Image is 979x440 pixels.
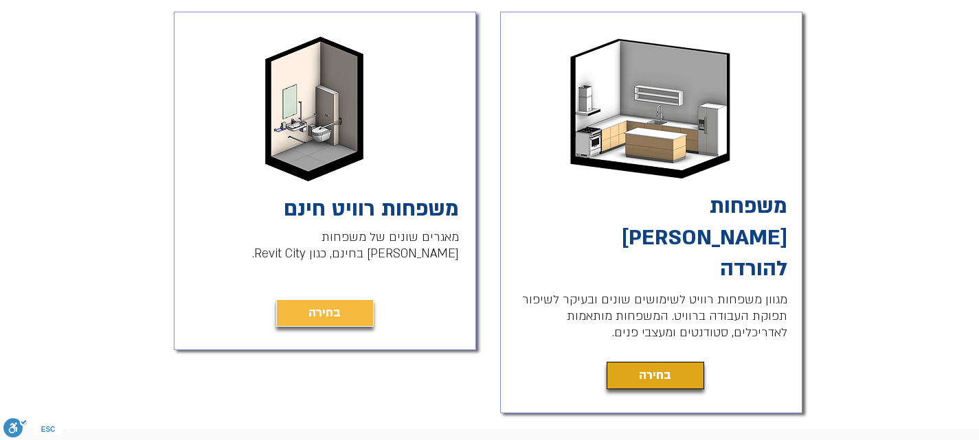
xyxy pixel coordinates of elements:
span: בחירה [308,303,341,323]
a: בחירה [607,362,704,389]
a: משפחות [PERSON_NAME] להורדה [622,192,787,283]
span: מגוון משפחות רוויט לשימושים שונים ובעיקר לשיפור תפוקת העבודה ברוויט. המשפחות מותאמות לאדריכלים, ס... [522,292,787,340]
span: מאגרים שונים של משפחות [PERSON_NAME] בחינם, כגון Revit City. [252,229,459,262]
a: בחירה [276,299,374,327]
a: משפחות רוויט חינם [284,194,459,223]
img: משפחות רוויט מטבח להורדה [566,29,736,184]
img: קובץ שירותי נכים רוויט בחינם [256,34,373,185]
span: בחירה [639,366,671,385]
